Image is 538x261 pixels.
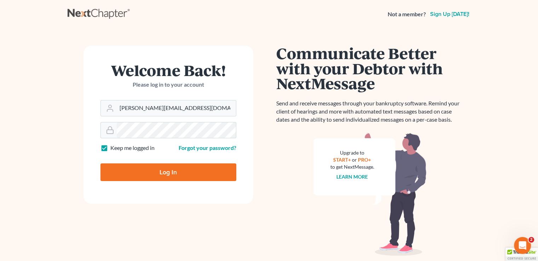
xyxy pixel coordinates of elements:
label: Keep me logged in [110,144,155,152]
span: 2 [528,237,534,243]
a: Learn more [336,174,368,180]
a: PRO+ [358,157,371,163]
h1: Communicate Better with your Debtor with NextMessage [276,46,464,91]
strong: Not a member? [388,10,426,18]
div: to get NextMessage. [330,163,374,170]
h1: Welcome Back! [100,63,236,78]
a: Forgot your password? [179,144,236,151]
iframe: Intercom live chat [514,237,531,254]
input: Email Address [117,100,236,116]
a: Sign up [DATE]! [429,11,471,17]
div: Upgrade to [330,149,374,156]
p: Send and receive messages through your bankruptcy software. Remind your client of hearings and mo... [276,99,464,124]
span: or [352,157,357,163]
p: Please log in to your account [100,81,236,89]
a: START+ [333,157,351,163]
input: Log In [100,163,236,181]
img: nextmessage_bg-59042aed3d76b12b5cd301f8e5b87938c9018125f34e5fa2b7a6b67550977c72.svg [313,132,427,256]
div: TrustedSite Certified [505,248,538,261]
